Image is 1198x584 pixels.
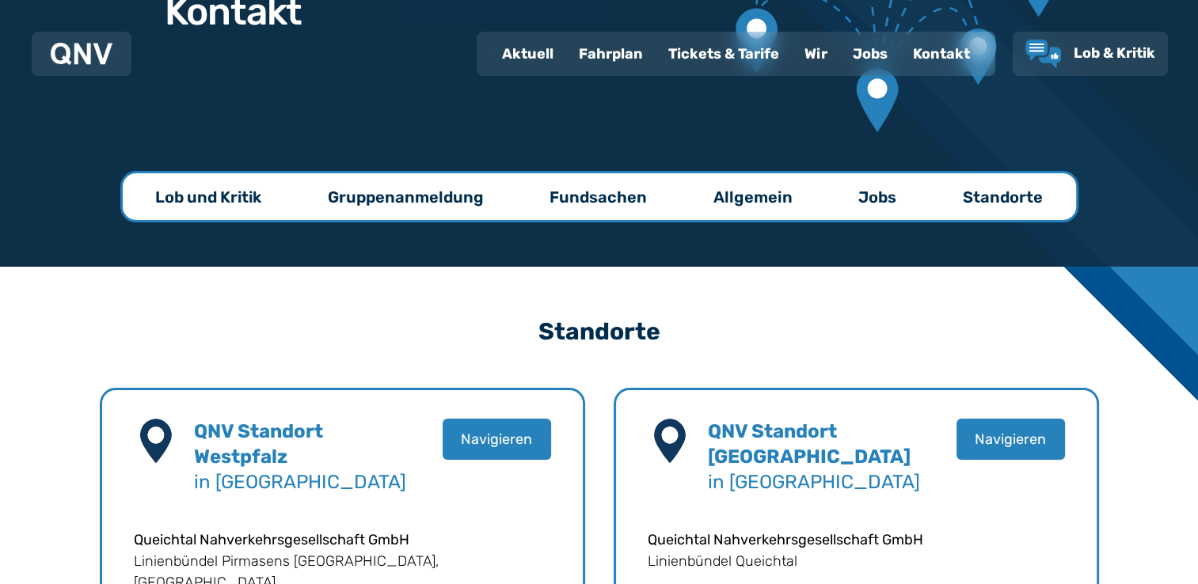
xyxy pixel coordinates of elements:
p: Allgemein [713,186,793,208]
a: Wir [792,33,840,74]
img: QNV Logo [51,43,112,65]
a: Lob und Kritik [124,173,293,220]
a: Jobs [840,33,900,74]
a: Aktuell [489,33,566,74]
h4: in [GEOGRAPHIC_DATA] [194,419,406,495]
a: Gruppenanmeldung [296,173,515,220]
a: Jobs [827,173,928,220]
p: Gruppenanmeldung [328,186,484,208]
a: Standorte [931,173,1074,220]
b: QNV Standort [GEOGRAPHIC_DATA] [708,420,911,468]
p: Queichtal Nahverkehrsgesellschaft GmbH [134,529,551,551]
span: Lob & Kritik [1074,44,1155,62]
p: Queichtal Nahverkehrsgesellschaft GmbH [648,529,1065,551]
b: QNV Standort Westpfalz [194,420,323,468]
a: Tickets & Tarife [656,33,792,74]
button: Navigieren [443,419,551,460]
p: Linienbündel Queichtal [648,551,1065,572]
a: Fundsachen [518,173,679,220]
a: Lob & Kritik [1025,40,1155,68]
p: Lob und Kritik [155,186,261,208]
button: Navigieren [956,419,1065,460]
a: Allgemein [682,173,824,220]
p: Jobs [858,186,896,208]
h3: Standorte [100,304,1099,359]
p: Fundsachen [550,186,647,208]
a: Kontakt [900,33,983,74]
a: Fahrplan [566,33,656,74]
p: Standorte [963,186,1043,208]
a: QNV Logo [51,38,112,70]
h4: in [GEOGRAPHIC_DATA] [708,419,920,495]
